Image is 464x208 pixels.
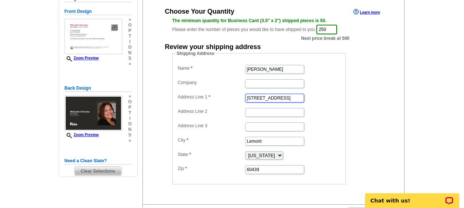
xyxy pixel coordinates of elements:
[301,35,350,42] span: Next price break at 500
[128,56,131,61] span: s
[65,96,122,131] img: small-thumb.jpg
[128,28,131,34] span: p
[128,34,131,39] span: t
[128,105,131,110] span: p
[128,22,131,28] span: o
[128,110,131,116] span: t
[165,44,261,50] div: Review your shipping address
[165,8,234,15] div: Choose Your Quantity
[178,94,244,100] label: Address Line 1
[128,132,131,138] span: s
[172,17,375,24] div: The minimum quantity for Business Card (3.5" x 2") shipped pieces is 50.
[178,137,244,143] label: City
[65,56,99,60] a: Zoom Preview
[128,116,131,121] span: i
[65,133,99,137] a: Zoom Preview
[128,50,131,56] span: n
[128,45,131,50] span: o
[128,39,131,45] span: i
[178,151,244,158] label: State
[128,99,131,105] span: o
[178,108,244,115] label: Address Line 2
[172,17,375,35] div: Please enter the number of pieces you would like to have shipped to you:
[178,79,244,86] label: Company
[65,8,132,15] h5: Front Design
[360,185,464,208] iframe: LiveChat chat widget
[65,19,122,54] img: small-thumb.jpg
[128,121,131,127] span: o
[75,167,121,176] span: Clear Selections
[128,138,131,143] span: »
[178,165,244,172] label: Zip
[65,85,132,92] h5: Back Design
[178,122,244,129] label: Address Line 3
[128,94,131,99] span: »
[176,50,215,57] legend: Shipping Address
[65,157,132,164] h5: Need a Clean Slate?
[128,17,131,22] span: »
[128,127,131,132] span: n
[128,61,131,67] span: »
[353,9,380,15] a: Learn more
[178,65,244,72] label: Name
